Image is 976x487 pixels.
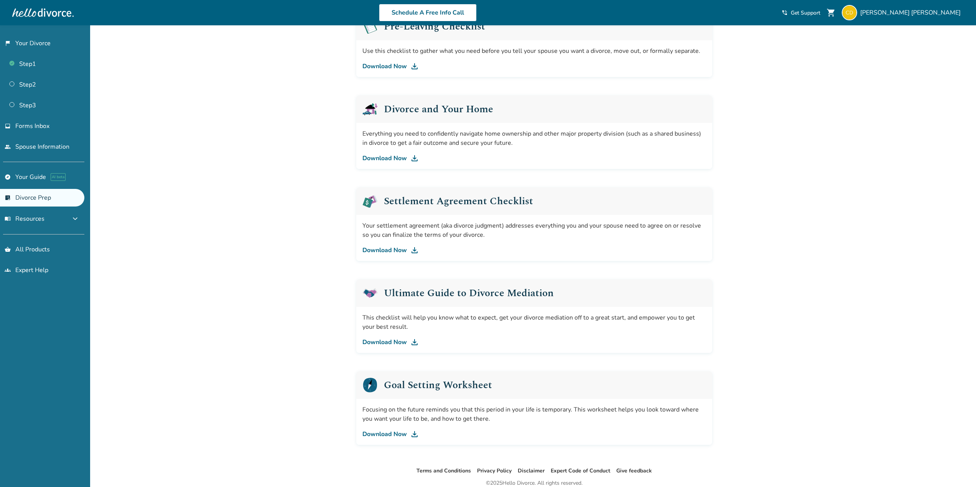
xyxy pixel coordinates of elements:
[362,405,706,423] div: Focusing on the future reminds you that this period in your life is temporary. This worksheet hel...
[410,430,419,439] img: DL
[362,377,378,393] img: Goal Setting Worksheet
[5,144,11,150] span: people
[51,173,66,181] span: AI beta
[362,246,706,255] a: Download Now
[15,122,49,130] span: Forms Inbox
[384,21,485,31] h2: Pre-Leaving Checklist
[782,9,820,16] a: phone_in_talkGet Support
[410,62,419,71] img: DL
[5,40,11,46] span: flag_2
[362,285,378,301] img: Ultimate Guide to Divorce Mediation
[5,195,11,201] span: list_alt_check
[410,246,419,255] img: DL
[384,196,533,206] h2: Settlement Agreement Checklist
[379,4,477,21] a: Schedule A Free Info Call
[551,467,610,474] a: Expert Code of Conduct
[362,338,706,347] a: Download Now
[410,338,419,347] img: DL
[860,8,964,17] span: [PERSON_NAME] [PERSON_NAME]
[5,216,11,222] span: menu_book
[362,313,706,331] div: This checklist will help you know what to expect, get your divorce mediation off to a great start...
[384,288,554,298] h2: Ultimate Guide to Divorce Mediation
[362,129,706,148] div: Everything you need to confidently navigate home ownership and other major property division (suc...
[842,5,857,20] img: charles@cinedeck.com
[362,62,706,71] a: Download Now
[362,221,706,239] div: Your settlement agreement (aka divorce judgment) addresses everything you and your spouse need to...
[362,46,706,56] div: Use this checklist to gather what you need before you tell your spouse you want a divorce, move o...
[5,246,11,253] span: shopping_basket
[5,174,11,180] span: explore
[791,9,820,16] span: Get Support
[616,466,652,476] li: Give feedback
[5,267,11,273] span: groups
[938,450,976,487] iframe: Chat Widget
[826,8,836,17] span: shopping_cart
[362,193,378,209] img: Settlement Agreement Checklist
[362,430,706,439] a: Download Now
[384,104,493,114] h2: Divorce and Your Home
[384,380,492,390] h2: Goal Setting Worksheet
[362,102,378,117] img: Divorce and Your Home
[518,466,545,476] li: Disclaimer
[410,154,419,163] img: DL
[71,214,80,223] span: expand_more
[5,123,11,129] span: inbox
[416,467,471,474] a: Terms and Conditions
[782,10,788,16] span: phone_in_talk
[477,467,512,474] a: Privacy Policy
[5,215,44,223] span: Resources
[362,154,706,163] a: Download Now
